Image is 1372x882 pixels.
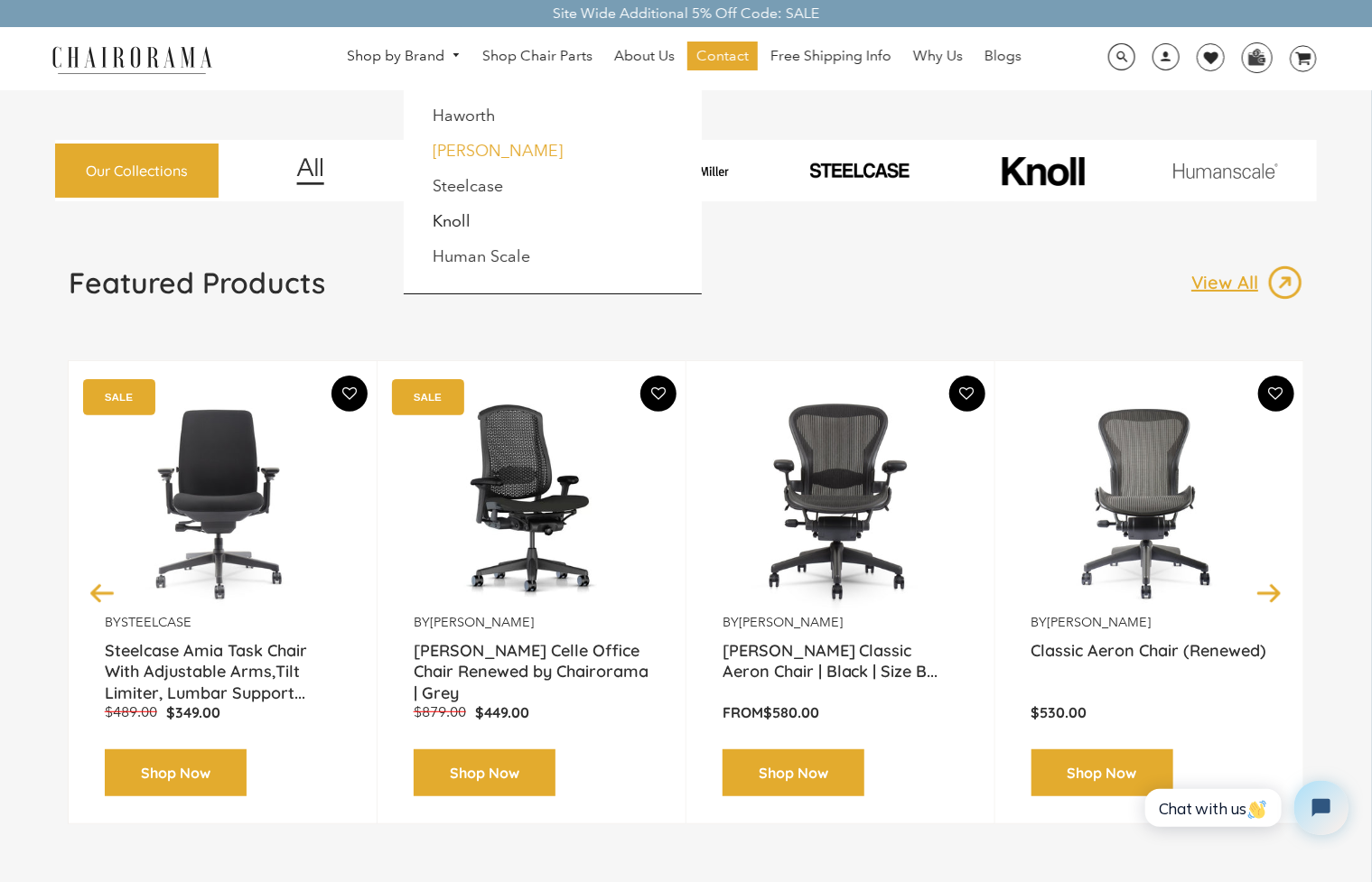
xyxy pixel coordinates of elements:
[985,47,1022,66] span: Blogs
[770,47,891,66] span: Free Shipping Info
[614,47,675,66] span: About Us
[87,577,118,608] button: Previous
[904,42,972,70] a: Why Us
[433,176,503,196] a: Steelcase
[696,47,749,66] span: Contact
[975,42,1031,70] a: Blogs
[1254,577,1285,608] button: Next
[687,42,758,70] a: Contact
[433,141,563,161] a: [PERSON_NAME]
[433,106,496,125] a: Haworth
[761,42,901,70] a: Free Shipping Info
[433,246,530,266] a: Human Scale
[1243,43,1271,70] img: WhatsApp_Image_2024-07-12_at_16.23.01.webp
[482,47,593,66] span: Shop Chair Parts
[433,211,471,231] a: Knoll
[605,42,684,70] a: About Us
[473,42,602,70] a: Shop Chair Parts
[913,47,963,66] span: Why Us
[42,43,222,75] img: chairorama
[338,42,470,70] a: Shop by Brand
[1125,766,1364,850] iframe: Tidio Chat
[299,42,1070,75] nav: DesktopNavigation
